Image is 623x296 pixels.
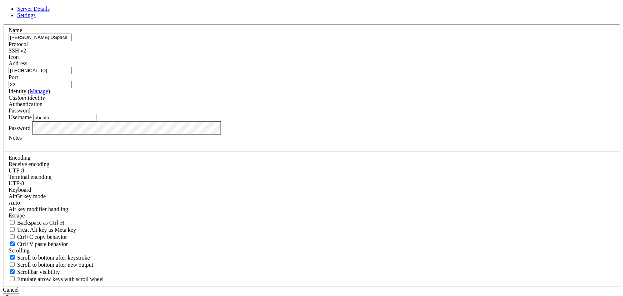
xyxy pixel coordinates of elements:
input: Emulate arrow keys with scroll wheel [10,276,15,281]
input: Ctrl+V paste behavior [10,241,15,246]
label: Scrolling [9,247,30,254]
span: Emulate arrow keys with scroll wheel [17,276,104,282]
label: The default terminal encoding. ISO-2022 enables character map translations (like graphics maps). ... [9,174,51,180]
input: Login Username [33,114,96,121]
label: Password [9,125,30,131]
span: Backspace as Ctrl-H [17,220,64,226]
span: UTF-8 [9,180,24,186]
label: Username [9,114,32,120]
label: Scroll to bottom after new output. [9,262,93,268]
div: Escape [9,212,614,219]
label: When using the alternative screen buffer, and DECCKM (Application Cursor Keys) is active, mouse w... [9,276,104,282]
span: Auto [9,200,20,206]
input: Scroll to bottom after new output [10,262,15,267]
a: Settings [17,12,36,18]
div: Custom Identity [9,95,614,101]
label: Encoding [9,155,30,161]
input: Scrollbar visibility [10,269,15,274]
label: Port [9,74,18,80]
label: Identity [9,88,50,94]
span: Treat Alt key as Meta key [17,227,76,233]
label: Protocol [9,41,28,47]
label: Ctrl-C copies if true, send ^C to host if false. Ctrl-Shift-C sends ^C to host if true, copies if... [9,234,67,240]
span: Scroll to bottom after keystroke [17,255,90,261]
label: Keyboard [9,187,31,193]
input: Scroll to bottom after keystroke [10,255,15,260]
span: Escape [9,212,25,219]
input: Server Name [9,34,72,41]
span: Scroll to bottom after new output [17,262,93,268]
div: Auto [9,200,614,206]
label: Address [9,60,27,66]
label: Controls how the Alt key is handled. Escape: Send an ESC prefix. 8-Bit: Add 128 to the typed char... [9,206,68,212]
span: UTF-8 [9,167,24,174]
label: Ctrl+V pastes if true, sends ^V to host if false. Ctrl+Shift+V sends ^V to host if true, pastes i... [9,241,68,247]
label: Authentication [9,101,43,107]
a: Manage [30,88,48,94]
label: Whether the Alt key acts as a Meta key or as a distinct Alt key. [9,227,76,233]
input: Ctrl+C copy behavior [10,234,15,239]
div: Password [9,107,614,114]
label: Notes [9,135,22,141]
span: SSH v2 [9,47,26,54]
span: ( ) [28,88,50,94]
span: Password [9,107,30,114]
input: Host Name or IP [9,67,72,74]
label: Set the expected encoding for data received from the host. If the encodings do not match, visual ... [9,161,49,167]
div: Cancel [3,287,620,293]
label: Whether to scroll to the bottom on any keystroke. [9,255,90,261]
span: Scrollbar visibility [17,269,60,275]
input: Port Number [9,81,72,88]
input: Treat Alt key as Meta key [10,227,15,232]
label: If true, the backspace should send BS ('\x08', aka ^H). Otherwise the backspace key should send '... [9,220,64,226]
label: The vertical scrollbar mode. [9,269,60,275]
span: Ctrl+V paste behavior [17,241,68,247]
label: Set the expected encoding for data received from the host. If the encodings do not match, visual ... [9,193,46,199]
span: Ctrl+C copy behavior [17,234,67,240]
label: Icon [9,54,19,60]
div: SSH v2 [9,47,614,54]
input: Backspace as Ctrl-H [10,220,15,225]
div: UTF-8 [9,180,614,187]
div: UTF-8 [9,167,614,174]
label: Name [9,27,22,33]
a: Server Details [17,6,50,12]
i: Custom Identity [9,95,45,101]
